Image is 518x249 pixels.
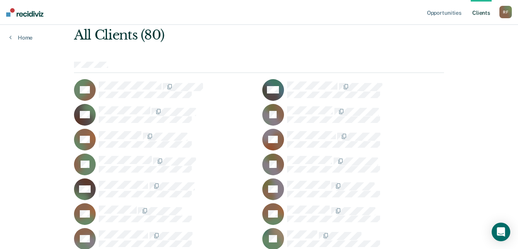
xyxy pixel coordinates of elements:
div: All Clients (80) [74,27,370,43]
div: Open Intercom Messenger [492,223,510,241]
div: R F [499,6,512,18]
a: Home [9,34,33,41]
button: RF [499,6,512,18]
img: Recidiviz [6,8,43,17]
